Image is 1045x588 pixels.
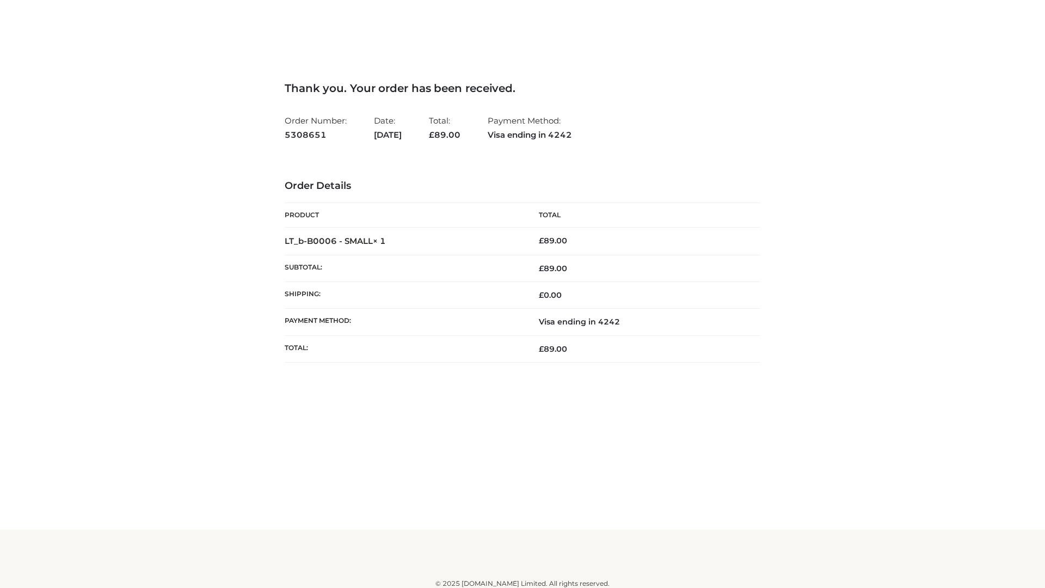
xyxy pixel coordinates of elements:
h3: Order Details [285,180,760,192]
span: 89.00 [429,130,460,140]
strong: Visa ending in 4242 [488,128,572,142]
bdi: 89.00 [539,236,567,246]
strong: 5308651 [285,128,347,142]
li: Order Number: [285,111,347,144]
span: £ [539,264,544,273]
li: Total: [429,111,460,144]
span: £ [429,130,434,140]
th: Subtotal: [285,255,522,281]
th: Total [522,203,760,228]
h3: Thank you. Your order has been received. [285,82,760,95]
li: Date: [374,111,402,144]
strong: × 1 [373,236,386,246]
strong: LT_b-B0006 - SMALL [285,236,386,246]
th: Shipping: [285,282,522,309]
th: Total: [285,335,522,362]
span: £ [539,344,544,354]
span: 89.00 [539,264,567,273]
td: Visa ending in 4242 [522,309,760,335]
span: £ [539,290,544,300]
span: 89.00 [539,344,567,354]
span: £ [539,236,544,246]
strong: [DATE] [374,128,402,142]
li: Payment Method: [488,111,572,144]
bdi: 0.00 [539,290,562,300]
th: Product [285,203,522,228]
th: Payment method: [285,309,522,335]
